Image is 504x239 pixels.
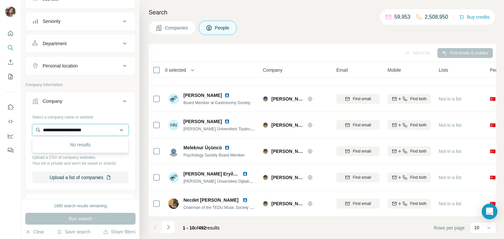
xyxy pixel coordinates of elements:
div: Open Intercom Messenger [482,204,497,219]
div: No results [34,138,127,151]
span: 🇹🇷 [490,96,495,102]
img: Logo of TED Üniversitesi [263,96,268,101]
button: Use Surfe API [5,116,16,127]
p: Upload a CSV of company websites. [32,155,129,160]
button: Buy credits [459,12,490,22]
span: Companies [165,25,189,31]
span: 🇹🇷 [490,200,495,207]
span: [PERSON_NAME][GEOGRAPHIC_DATA] [271,122,304,128]
span: 🇹🇷 [490,148,495,155]
img: Logo of TED Üniversitesi [263,201,268,206]
span: 492 [199,225,206,230]
button: Upload a list of companies [32,172,129,183]
span: Find email [353,148,371,154]
span: Email [336,67,348,73]
button: Company [26,93,135,112]
span: Necdet [PERSON_NAME] [183,197,239,203]
span: Find both [410,175,427,180]
span: 🇹🇷 [490,174,495,181]
p: Company information [25,82,136,88]
div: Company [43,98,62,104]
div: Personal location [43,63,78,69]
button: My lists [5,71,16,83]
span: Find email [353,201,371,207]
button: Find both [388,94,431,104]
span: [PERSON_NAME][GEOGRAPHIC_DATA] [271,148,304,155]
button: Enrich CSV [5,56,16,68]
span: Rows per page [434,225,465,231]
span: Find both [410,122,427,128]
span: Not in a list [439,175,461,180]
button: Save search [57,229,90,235]
button: Navigate to next page [162,221,175,234]
button: Department [26,36,135,51]
div: HN [168,120,179,130]
span: 0 selected [165,67,186,73]
div: Seniority [43,18,60,25]
img: Avatar [168,94,179,104]
img: Avatar [5,7,16,17]
p: 2,508,950 [425,13,448,21]
img: LinkedIn logo [242,171,248,176]
p: 59,953 [394,13,410,21]
span: 🇹🇷 [490,122,495,128]
span: Meleknur Üçüncü [183,144,222,151]
button: Find email [336,120,380,130]
span: Find email [353,122,371,128]
span: Find both [410,96,427,102]
button: Quick start [5,28,16,39]
span: Lists [439,67,448,73]
span: Not in a list [439,122,461,128]
button: Seniority [26,13,135,29]
button: Industry [26,195,135,211]
button: Share filters [103,229,136,235]
span: [PERSON_NAME] Üniversitesi Tiyatro Topluluğu Yönetim kurulu Üyesi [183,126,306,131]
button: Find email [336,94,380,104]
span: [PERSON_NAME][GEOGRAPHIC_DATA] [271,96,304,102]
img: LinkedIn logo [224,145,230,150]
span: Mobile [388,67,401,73]
button: Find both [388,146,431,156]
button: Use Surfe on LinkedIn [5,101,16,113]
span: Psychology Society Board Member [183,153,245,157]
img: LinkedIn logo [224,119,230,124]
button: Personal location [26,58,135,74]
button: Dashboard [5,130,16,142]
img: Avatar [168,198,179,209]
button: Find both [388,173,431,182]
span: Find both [410,201,427,207]
span: of [195,225,199,230]
div: 1890 search results remaining [54,203,107,209]
span: Not in a list [439,149,461,154]
button: Find both [388,199,431,209]
button: Find email [336,173,380,182]
span: Board Member at Gastronomy Society [183,101,250,105]
p: Your list is private and won't be saved or shared. [32,160,129,166]
span: Find both [410,148,427,154]
span: Chair of the Board Of Directors [183,74,238,79]
span: Chairman of the TEDU Music Society executive board [183,205,278,210]
button: Find email [336,146,380,156]
h4: Search [149,8,496,17]
button: Clear [25,229,44,235]
img: LinkedIn logo [242,197,248,203]
span: Not in a list [439,201,461,206]
span: [PERSON_NAME] Eryilmaz [183,171,242,176]
div: Select a company name or website [32,112,129,120]
img: Logo of TED Üniversitesi [263,149,268,154]
button: Feedback [5,144,16,156]
img: LinkedIn logo [224,93,230,98]
p: 10 [474,224,479,231]
img: Avatar [168,146,179,156]
span: results [183,225,220,230]
span: [PERSON_NAME][GEOGRAPHIC_DATA] [271,200,304,207]
span: [PERSON_NAME] [183,92,222,99]
span: [PERSON_NAME][GEOGRAPHIC_DATA] [271,174,304,181]
span: [PERSON_NAME] [183,118,222,125]
span: 1 - 10 [183,225,195,230]
span: Not in a list [439,96,461,101]
span: [PERSON_NAME] Üniversitesi Dijitalleştirme Komisyonu Üyesi [183,178,293,184]
button: Find email [336,199,380,209]
div: Department [43,40,67,47]
img: Logo of TED Üniversitesi [263,175,268,180]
